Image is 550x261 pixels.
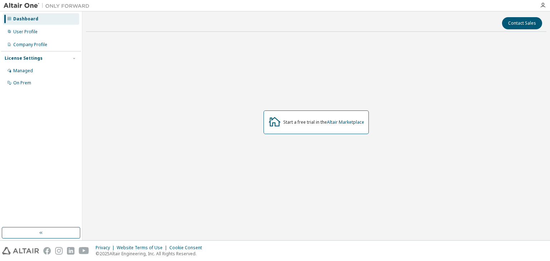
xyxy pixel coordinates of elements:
[67,247,74,255] img: linkedin.svg
[96,251,206,257] p: © 2025 Altair Engineering, Inc. All Rights Reserved.
[13,68,33,74] div: Managed
[2,247,39,255] img: altair_logo.svg
[13,16,38,22] div: Dashboard
[502,17,542,29] button: Contact Sales
[55,247,63,255] img: instagram.svg
[13,80,31,86] div: On Prem
[79,247,89,255] img: youtube.svg
[4,2,93,9] img: Altair One
[327,119,364,125] a: Altair Marketplace
[96,245,117,251] div: Privacy
[117,245,169,251] div: Website Terms of Use
[43,247,51,255] img: facebook.svg
[13,29,38,35] div: User Profile
[169,245,206,251] div: Cookie Consent
[13,42,47,48] div: Company Profile
[5,55,43,61] div: License Settings
[283,119,364,125] div: Start a free trial in the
